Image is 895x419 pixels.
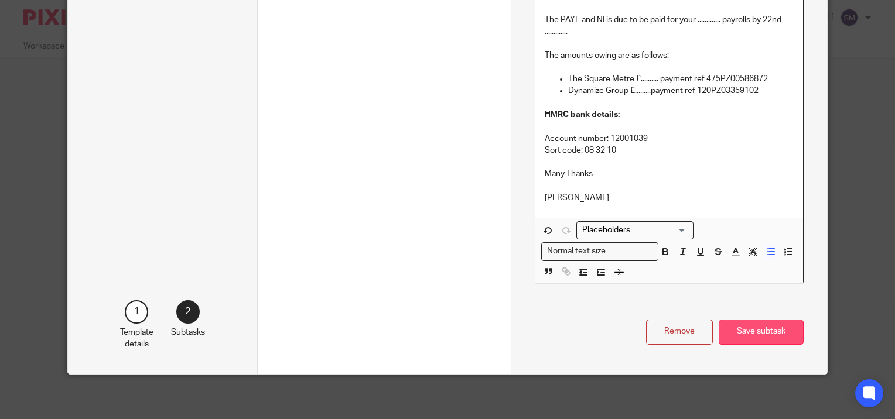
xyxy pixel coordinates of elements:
p: Subtasks [171,327,205,338]
div: Placeholders [576,221,694,239]
strong: HMRC bank details: [545,111,620,119]
div: Search for option [541,242,658,260]
input: Search for option [578,224,686,236]
div: 2 [176,300,200,324]
p: The Square Metre £.......... payment ref 475PZ00586872 [568,73,794,85]
button: Save subtask [719,320,804,345]
p: [PERSON_NAME] [545,192,794,204]
p: The PAYE and NI is due to be paid for your ............. payrolls by 22nd ............. [545,14,794,38]
input: Search for option [609,245,651,257]
p: Dynamize Group £.........payment ref 120PZ03359102 [568,85,794,97]
p: Many Thanks [545,168,794,180]
p: Template details [120,327,153,351]
div: Search for option [576,221,694,239]
p: The amounts owing are as follows: [545,50,794,61]
div: Text styles [541,242,658,260]
div: 1 [125,300,148,324]
p: Account number: 12001039 Sort code: 08 32 10 [545,133,794,157]
button: Remove [646,320,713,345]
span: Normal text size [544,245,608,257]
